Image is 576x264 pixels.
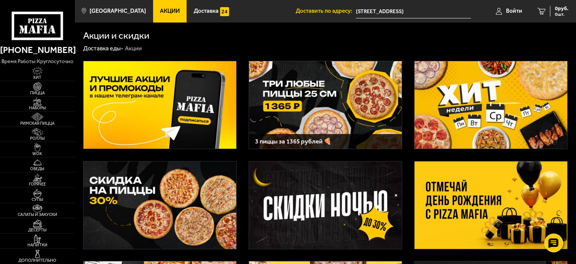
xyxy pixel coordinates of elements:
[83,31,150,41] h1: Акции и скидки
[194,8,219,14] span: Доставка
[506,8,522,14] span: Войти
[90,8,146,14] span: [GEOGRAPHIC_DATA]
[83,45,124,52] a: Доставка еды-
[255,138,396,145] h3: 3 пиццы за 1365 рублей 🍕
[220,7,229,16] img: 15daf4d41897b9f0e9f617042186c801.svg
[356,5,471,18] input: Ваш адрес доставки
[555,12,568,17] span: 0 шт.
[249,61,402,149] a: 3 пиццы за 1365 рублей 🍕
[125,45,142,53] div: Акции
[160,8,180,14] span: Акции
[555,6,568,11] span: 0 руб.
[296,8,356,14] span: Доставить по адресу:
